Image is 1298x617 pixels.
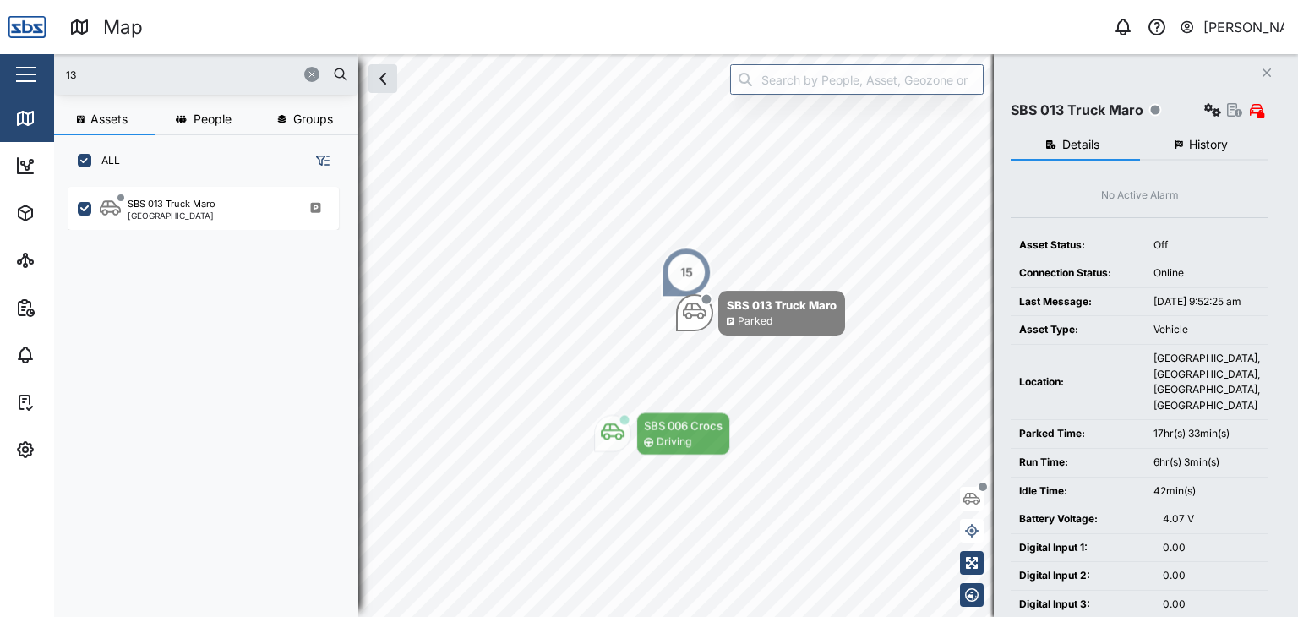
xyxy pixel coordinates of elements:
[1019,483,1137,500] div: Idle Time:
[661,247,712,298] div: Map marker
[1062,139,1099,150] span: Details
[657,434,691,450] div: Driving
[1153,238,1260,254] div: Off
[594,412,730,456] div: Map marker
[64,62,348,87] input: Search assets or drivers
[8,8,46,46] img: Main Logo
[1019,597,1146,613] div: Digital Input 3:
[91,154,120,167] label: ALL
[1153,483,1260,500] div: 42min(s)
[1163,568,1260,584] div: 0.00
[44,251,85,270] div: Sites
[1153,265,1260,281] div: Online
[1019,265,1137,281] div: Connection Status:
[194,113,232,125] span: People
[680,263,693,281] div: 15
[1019,540,1146,556] div: Digital Input 1:
[1163,511,1260,527] div: 4.07 V
[44,204,96,222] div: Assets
[730,64,984,95] input: Search by People, Asset, Geozone or Place
[44,156,120,175] div: Dashboard
[44,109,82,128] div: Map
[1189,139,1228,150] span: History
[1019,511,1146,527] div: Battery Voltage:
[1153,322,1260,338] div: Vehicle
[1153,455,1260,471] div: 6hr(s) 3min(s)
[1153,351,1260,413] div: [GEOGRAPHIC_DATA], [GEOGRAPHIC_DATA], [GEOGRAPHIC_DATA], [GEOGRAPHIC_DATA]
[44,346,96,364] div: Alarms
[54,54,1298,617] canvas: Map
[1163,597,1260,613] div: 0.00
[1153,426,1260,442] div: 17hr(s) 33min(s)
[293,113,333,125] span: Groups
[128,197,215,211] div: SBS 013 Truck Maro
[644,418,723,434] div: SBS 006 Crocs
[738,314,772,330] div: Parked
[128,211,215,220] div: [GEOGRAPHIC_DATA]
[1163,540,1260,556] div: 0.00
[103,13,143,42] div: Map
[1019,426,1137,442] div: Parked Time:
[1019,568,1146,584] div: Digital Input 2:
[1019,455,1137,471] div: Run Time:
[1101,188,1179,204] div: No Active Alarm
[44,440,104,459] div: Settings
[44,393,90,412] div: Tasks
[1019,238,1137,254] div: Asset Status:
[90,113,128,125] span: Assets
[1019,322,1137,338] div: Asset Type:
[676,291,845,336] div: Map marker
[727,297,837,314] div: SBS 013 Truck Maro
[1019,294,1137,310] div: Last Message:
[44,298,101,317] div: Reports
[1019,374,1137,390] div: Location:
[68,181,357,603] div: grid
[1153,294,1260,310] div: [DATE] 9:52:25 am
[1011,100,1143,121] div: SBS 013 Truck Maro
[1203,17,1284,38] div: [PERSON_NAME]
[1179,15,1284,39] button: [PERSON_NAME]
